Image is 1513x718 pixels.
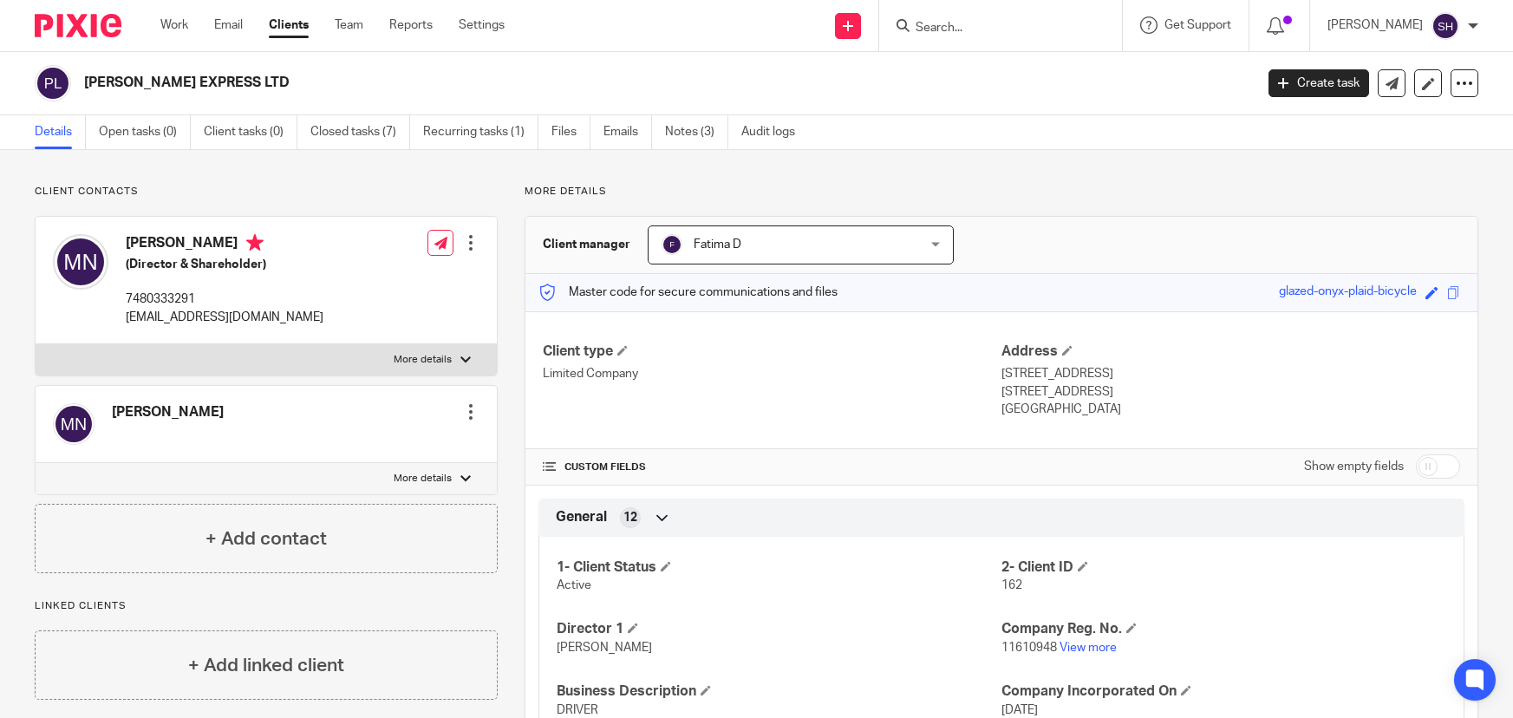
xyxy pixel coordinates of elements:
p: [PERSON_NAME] [1327,16,1423,34]
p: [GEOGRAPHIC_DATA] [1001,401,1460,418]
a: Team [335,16,363,34]
h4: 2- Client ID [1001,558,1446,577]
a: Files [551,115,590,149]
span: 11610948 [1001,642,1057,654]
h4: + Add contact [205,525,327,552]
a: Work [160,16,188,34]
a: View more [1060,642,1117,654]
p: [STREET_ADDRESS] [1001,383,1460,401]
h2: [PERSON_NAME] EXPRESS LTD [84,74,1011,92]
h4: [PERSON_NAME] [112,403,224,421]
img: svg%3E [35,65,71,101]
h4: Company Reg. No. [1001,620,1446,638]
a: Closed tasks (7) [310,115,410,149]
a: Audit logs [741,115,808,149]
h4: + Add linked client [188,652,344,679]
p: More details [525,185,1478,199]
p: Linked clients [35,599,498,613]
h5: (Director & Shareholder) [126,256,323,273]
h4: Address [1001,343,1460,361]
span: Get Support [1164,19,1231,31]
h3: Client manager [543,236,630,253]
a: Notes (3) [665,115,728,149]
a: Settings [459,16,505,34]
a: Client tasks (0) [204,115,297,149]
p: More details [394,472,452,486]
h4: Company Incorporated On [1001,682,1446,701]
p: More details [394,353,452,367]
img: svg%3E [53,234,108,290]
h4: Business Description [557,682,1001,701]
p: [STREET_ADDRESS] [1001,365,1460,382]
p: 7480333291 [126,290,323,308]
label: Show empty fields [1304,458,1404,475]
img: svg%3E [53,403,95,445]
h4: [PERSON_NAME] [126,234,323,256]
div: glazed-onyx-plaid-bicycle [1279,283,1417,303]
img: svg%3E [662,234,682,255]
h4: 1- Client Status [557,558,1001,577]
span: 12 [623,509,637,526]
a: Emails [603,115,652,149]
input: Search [914,21,1070,36]
a: Details [35,115,86,149]
span: General [556,508,607,526]
img: svg%3E [1431,12,1459,40]
a: Clients [269,16,309,34]
span: 162 [1001,579,1022,591]
span: [PERSON_NAME] [557,642,652,654]
a: Email [214,16,243,34]
p: Master code for secure communications and files [538,284,838,301]
p: Client contacts [35,185,498,199]
i: Primary [246,234,264,251]
a: Reports [389,16,433,34]
span: DRIVER [557,704,598,716]
a: Open tasks (0) [99,115,191,149]
span: Active [557,579,591,591]
span: [DATE] [1001,704,1038,716]
a: Create task [1268,69,1369,97]
h4: CUSTOM FIELDS [543,460,1001,474]
p: Limited Company [543,365,1001,382]
p: [EMAIL_ADDRESS][DOMAIN_NAME] [126,309,323,326]
span: Fatima D [694,238,741,251]
a: Recurring tasks (1) [423,115,538,149]
img: Pixie [35,14,121,37]
h4: Client type [543,343,1001,361]
h4: Director 1 [557,620,1001,638]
